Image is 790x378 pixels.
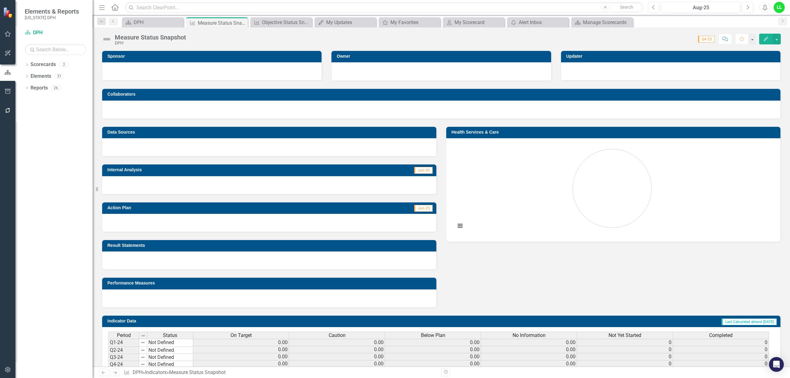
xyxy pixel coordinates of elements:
[141,333,146,338] img: 8DAGhfEEPCf229AAAAAElFTkSuQmCC
[147,339,193,347] td: Not Defined
[673,346,769,353] td: 0
[193,360,289,368] td: 0.00
[140,340,145,345] img: 8DAGhfEEPCf229AAAAAElFTkSuQmCC
[108,354,139,361] td: Q3-24
[577,346,673,353] td: 0
[115,41,186,45] div: DPH
[140,362,145,367] img: 8DAGhfEEPCf229AAAAAElFTkSuQmCC
[140,348,145,353] img: 8DAGhfEEPCf229AAAAAElFTkSuQmCC
[231,333,252,338] span: On Target
[583,19,631,26] div: Manage Scorecards
[456,222,464,230] button: View chart menu, Chart
[329,333,346,338] span: Caution
[3,7,14,18] img: ClearPoint Strategy
[25,15,79,20] small: [US_STATE] DPH
[25,44,86,55] input: Search Below...
[444,19,503,26] a: My Scorecard
[147,361,193,368] td: Not Defined
[673,360,769,368] td: 0
[481,353,577,360] td: 0.00
[107,130,433,135] h3: Data Sources
[289,339,385,346] td: 0.00
[133,369,143,375] a: DPH
[611,3,642,12] button: Search
[390,19,439,26] div: My Favorites
[519,19,567,26] div: Alert Inbox
[145,369,167,375] a: Indicators
[125,2,643,13] input: Search ClearPoint...
[620,5,633,10] span: Search
[385,360,481,368] td: 0.00
[481,360,577,368] td: 0.00
[326,19,375,26] div: My Updates
[769,357,784,372] div: Open Intercom Messenger
[108,339,139,347] td: Q1-24
[673,339,769,346] td: 0
[163,333,177,338] span: Status
[147,354,193,361] td: Not Defined
[54,74,64,79] div: 31
[102,34,112,44] img: Not Defined
[609,333,641,338] span: Not Yet Started
[59,62,69,67] div: 2
[252,19,310,26] a: Objective Status Snapshot
[107,206,288,210] h3: Action Plan
[123,19,182,26] a: DPH
[31,73,51,80] a: Elements
[663,4,738,11] div: Aug-25
[107,281,433,285] h3: Performance Measures
[289,360,385,368] td: 0.00
[421,333,445,338] span: Below Plan
[721,318,777,325] span: Last Calculated almost [DATE]
[414,167,433,174] span: Jun-25
[385,339,481,346] td: 0.00
[193,346,289,353] td: 0.00
[337,54,548,59] h3: Owner
[451,130,777,135] h3: Health Services & Care
[452,143,774,235] div: Chart. Highcharts interactive chart.
[134,19,182,26] div: DPH
[107,168,317,172] h3: Internal Analysis
[481,346,577,353] td: 0.00
[108,361,139,368] td: Q4-24
[709,333,733,338] span: Completed
[774,2,785,13] button: LL
[573,19,631,26] a: Manage Scorecards
[509,19,567,26] a: Alert Inbox
[698,36,715,43] span: Q4-25
[25,8,79,15] span: Elements & Reports
[31,61,56,68] a: Scorecards
[169,369,226,375] div: Measure Status Snapshot
[107,92,777,97] h3: Collaborators
[107,54,318,59] h3: Sponsor
[198,19,246,27] div: Measure Status Snapshot
[107,319,335,323] h3: Indicator Data
[577,353,673,360] td: 0
[673,353,769,360] td: 0
[107,243,433,248] h3: Result Statements
[31,85,48,92] a: Reports
[124,369,437,376] div: » »
[108,347,139,354] td: Q2-24
[385,346,481,353] td: 0.00
[566,54,777,59] h3: Updater
[147,347,193,354] td: Not Defined
[661,2,740,13] button: Aug-25
[193,339,289,346] td: 0.00
[117,333,131,338] span: Period
[289,346,385,353] td: 0.00
[385,353,481,360] td: 0.00
[140,355,145,360] img: 8DAGhfEEPCf229AAAAAElFTkSuQmCC
[25,29,86,36] a: DPH
[481,339,577,346] td: 0.00
[452,143,772,235] svg: Interactive chart
[316,19,375,26] a: My Updates
[577,360,673,368] td: 0
[513,333,546,338] span: No Information
[414,205,433,212] span: Jun-25
[193,353,289,360] td: 0.00
[577,339,673,346] td: 0
[455,19,503,26] div: My Scorecard
[380,19,439,26] a: My Favorites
